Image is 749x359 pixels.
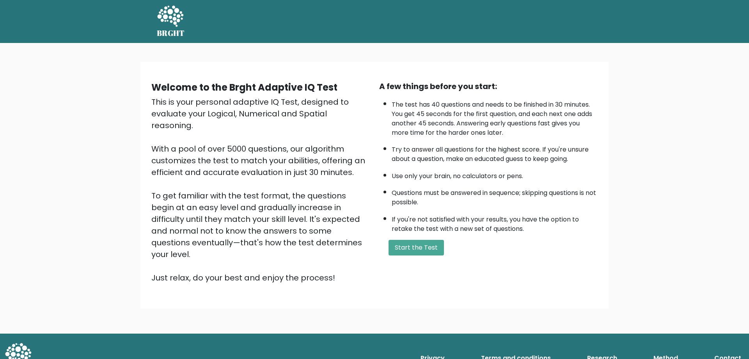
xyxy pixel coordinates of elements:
[379,80,598,92] div: A few things before you start:
[392,141,598,164] li: Try to answer all questions for the highest score. If you're unsure about a question, make an edu...
[392,96,598,138] li: The test has 40 questions and needs to be finished in 30 minutes. You get 45 seconds for the firs...
[151,81,337,94] b: Welcome to the Brght Adaptive IQ Test
[151,96,370,284] div: This is your personal adaptive IQ Test, designed to evaluate your Logical, Numerical and Spatial ...
[389,240,444,255] button: Start the Test
[157,29,185,38] h5: BRGHT
[392,168,598,181] li: Use only your brain, no calculators or pens.
[157,3,185,40] a: BRGHT
[392,211,598,234] li: If you're not satisfied with your results, you have the option to retake the test with a new set ...
[392,184,598,207] li: Questions must be answered in sequence; skipping questions is not possible.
